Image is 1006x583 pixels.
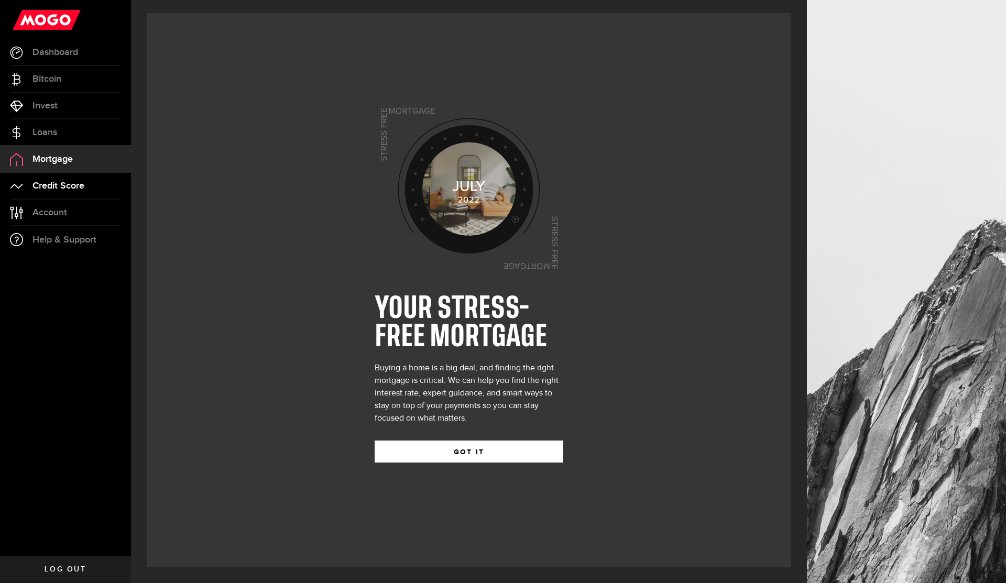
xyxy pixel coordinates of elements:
[32,101,58,111] span: Invest
[32,208,67,217] span: Account
[32,128,57,137] span: Loans
[32,48,78,57] span: Dashboard
[45,566,86,573] span: Log out
[375,362,563,425] div: Buying a home is a big deal, and finding the right mortgage is critical. We can help you find the...
[32,155,73,164] span: Mortgage
[375,295,563,351] h1: YOUR STRESS-FREE MORTGAGE
[32,74,61,84] span: Bitcoin
[32,181,84,191] span: Credit Score
[32,235,96,245] span: Help & Support
[375,441,563,463] button: GOT IT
